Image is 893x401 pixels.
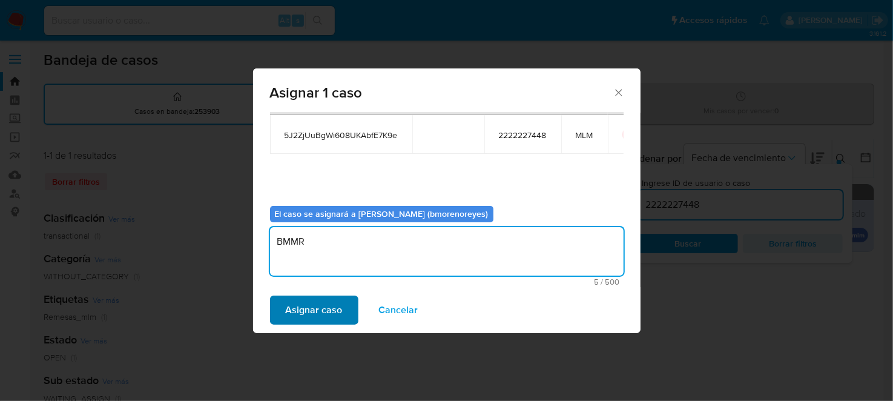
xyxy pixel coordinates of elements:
[270,296,358,325] button: Asignar caso
[253,68,641,333] div: assign-modal
[363,296,434,325] button: Cancelar
[270,85,613,100] span: Asignar 1 caso
[270,227,624,276] textarea: BMMR
[285,130,398,141] span: 5J2ZjUuBgWi608UKAbfE7K9e
[274,278,620,286] span: Máximo 500 caracteres
[379,297,418,323] span: Cancelar
[622,127,637,142] button: icon-button
[576,130,593,141] span: MLM
[275,208,489,220] b: El caso se asignará a [PERSON_NAME] (bmorenoreyes)
[499,130,547,141] span: 2222227448
[613,87,624,98] button: Cerrar ventana
[286,297,343,323] span: Asignar caso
